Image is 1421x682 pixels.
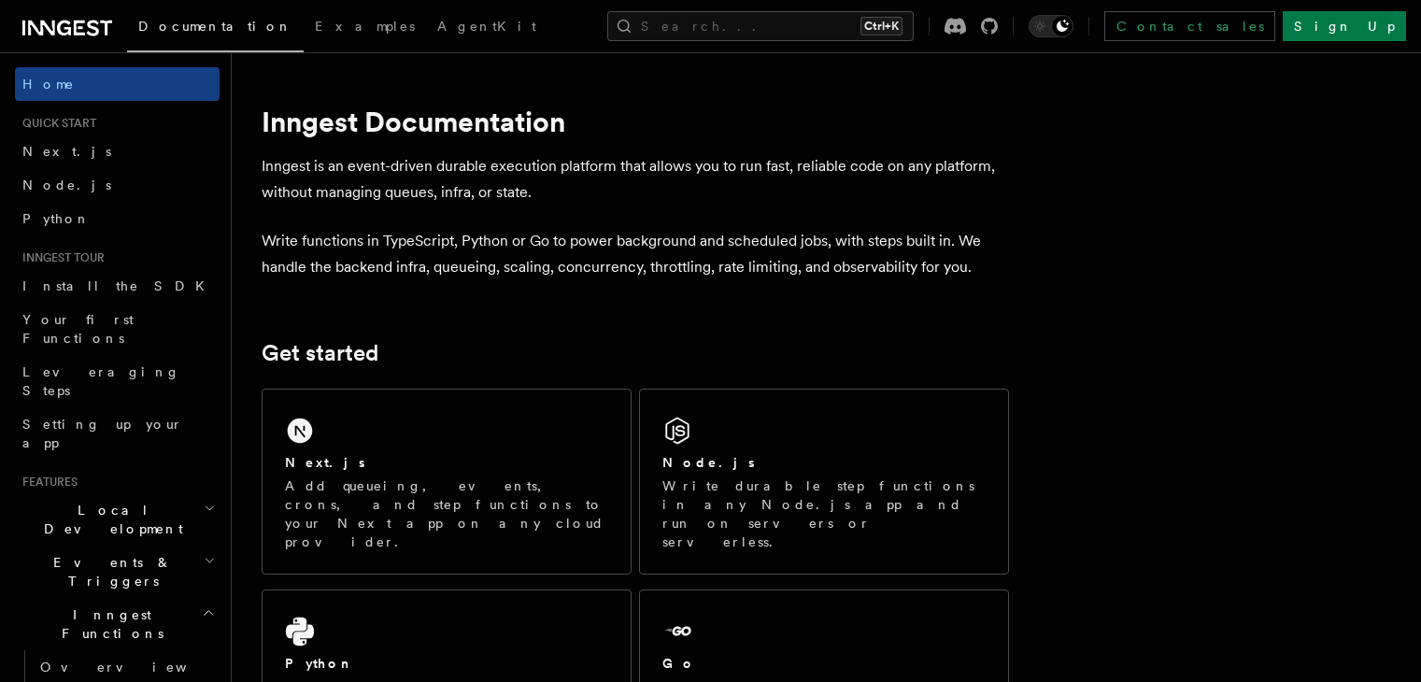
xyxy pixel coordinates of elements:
[15,546,220,598] button: Events & Triggers
[127,6,304,52] a: Documentation
[285,453,365,472] h2: Next.js
[285,654,354,673] h2: Python
[15,475,78,490] span: Features
[15,67,220,101] a: Home
[262,340,378,366] a: Get started
[15,168,220,202] a: Node.js
[138,19,292,34] span: Documentation
[15,598,220,650] button: Inngest Functions
[15,605,202,643] span: Inngest Functions
[15,501,204,538] span: Local Development
[22,211,91,226] span: Python
[15,407,220,460] a: Setting up your app
[15,202,220,235] a: Python
[1029,15,1073,37] button: Toggle dark mode
[15,135,220,168] a: Next.js
[22,312,134,346] span: Your first Functions
[15,493,220,546] button: Local Development
[437,19,536,34] span: AgentKit
[40,660,233,675] span: Overview
[15,553,204,590] span: Events & Triggers
[22,75,75,93] span: Home
[22,144,111,159] span: Next.js
[22,278,216,293] span: Install the SDK
[262,228,1009,280] p: Write functions in TypeScript, Python or Go to power background and scheduled jobs, with steps bu...
[662,654,696,673] h2: Go
[262,389,632,575] a: Next.jsAdd queueing, events, crons, and step functions to your Next app on any cloud provider.
[15,355,220,407] a: Leveraging Steps
[1283,11,1406,41] a: Sign Up
[262,105,1009,138] h1: Inngest Documentation
[315,19,415,34] span: Examples
[426,6,547,50] a: AgentKit
[607,11,914,41] button: Search...Ctrl+K
[304,6,426,50] a: Examples
[22,417,183,450] span: Setting up your app
[15,303,220,355] a: Your first Functions
[262,153,1009,206] p: Inngest is an event-driven durable execution platform that allows you to run fast, reliable code ...
[22,178,111,192] span: Node.js
[1104,11,1275,41] a: Contact sales
[285,476,608,551] p: Add queueing, events, crons, and step functions to your Next app on any cloud provider.
[662,453,755,472] h2: Node.js
[22,364,180,398] span: Leveraging Steps
[15,250,105,265] span: Inngest tour
[15,269,220,303] a: Install the SDK
[15,116,96,131] span: Quick start
[662,476,986,551] p: Write durable step functions in any Node.js app and run on servers or serverless.
[639,389,1009,575] a: Node.jsWrite durable step functions in any Node.js app and run on servers or serverless.
[860,17,902,36] kbd: Ctrl+K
